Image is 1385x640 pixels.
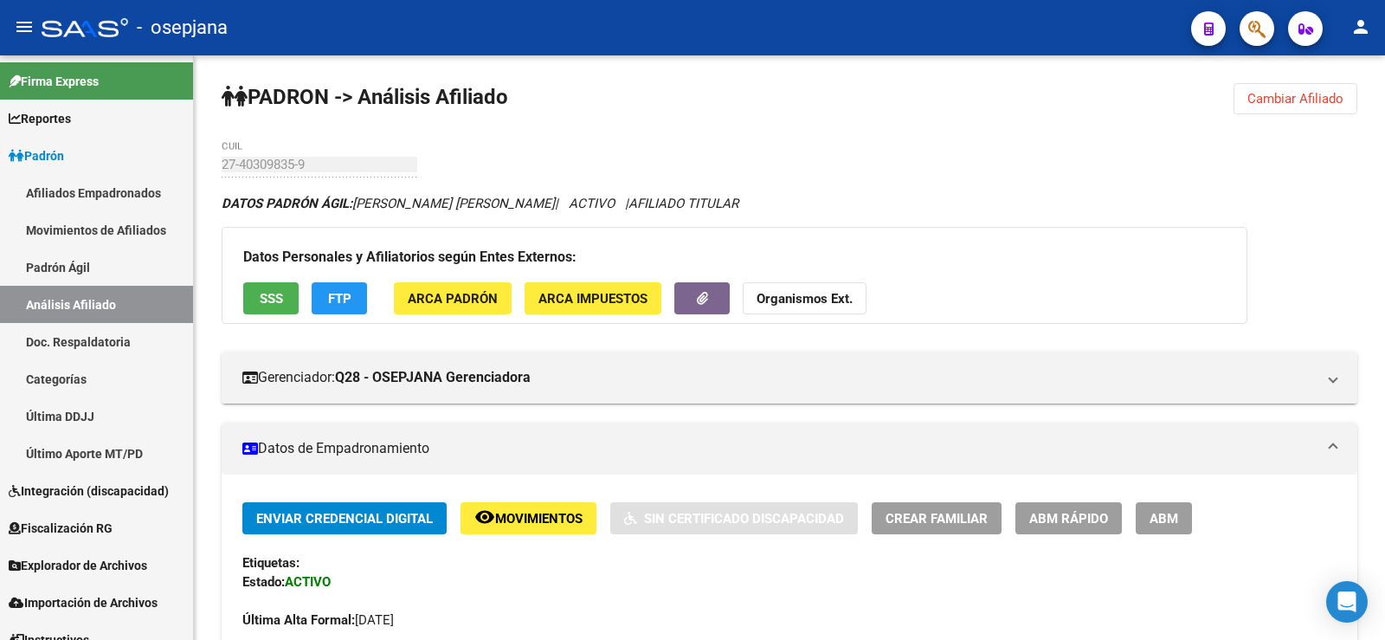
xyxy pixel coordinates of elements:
[628,196,738,211] span: AFILIADO TITULAR
[394,282,512,314] button: ARCA Padrón
[243,245,1226,269] h3: Datos Personales y Afiliatorios según Entes Externos:
[1326,581,1368,623] div: Open Intercom Messenger
[243,282,299,314] button: SSS
[242,612,355,628] strong: Última Alta Formal:
[260,291,283,307] span: SSS
[242,574,285,590] strong: Estado:
[242,502,447,534] button: Enviar Credencial Digital
[1029,511,1108,527] span: ABM Rápido
[222,423,1357,475] mat-expansion-panel-header: Datos de Empadronamiento
[242,368,1316,387] mat-panel-title: Gerenciador:
[1234,83,1357,114] button: Cambiar Afiliado
[9,72,99,91] span: Firma Express
[9,109,71,128] span: Reportes
[1350,16,1371,37] mat-icon: person
[328,291,351,307] span: FTP
[242,612,394,628] span: [DATE]
[757,291,853,307] strong: Organismos Ext.
[461,502,596,534] button: Movimientos
[285,574,331,590] strong: ACTIVO
[9,519,113,538] span: Fiscalización RG
[137,9,228,47] span: - osepjana
[9,146,64,165] span: Padrón
[525,282,661,314] button: ARCA Impuestos
[538,291,647,307] span: ARCA Impuestos
[222,196,352,211] strong: DATOS PADRÓN ÁGIL:
[9,556,147,575] span: Explorador de Archivos
[222,85,508,109] strong: PADRON -> Análisis Afiliado
[872,502,1002,534] button: Crear Familiar
[222,196,555,211] span: [PERSON_NAME] [PERSON_NAME]
[222,352,1357,404] mat-expansion-panel-header: Gerenciador:Q28 - OSEPJANA Gerenciadora
[222,196,738,211] i: | ACTIVO |
[312,282,367,314] button: FTP
[1136,502,1192,534] button: ABM
[9,593,158,612] span: Importación de Archivos
[610,502,858,534] button: Sin Certificado Discapacidad
[408,291,498,307] span: ARCA Padrón
[495,511,583,527] span: Movimientos
[256,511,433,527] span: Enviar Credencial Digital
[1015,502,1122,534] button: ABM Rápido
[743,282,866,314] button: Organismos Ext.
[9,482,169,501] span: Integración (discapacidad)
[242,439,1316,458] mat-panel-title: Datos de Empadronamiento
[1247,91,1343,107] span: Cambiar Afiliado
[644,511,844,527] span: Sin Certificado Discapacidad
[14,16,35,37] mat-icon: menu
[886,511,988,527] span: Crear Familiar
[242,555,300,571] strong: Etiquetas:
[1150,511,1178,527] span: ABM
[335,368,531,387] strong: Q28 - OSEPJANA Gerenciadora
[474,507,495,527] mat-icon: remove_red_eye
